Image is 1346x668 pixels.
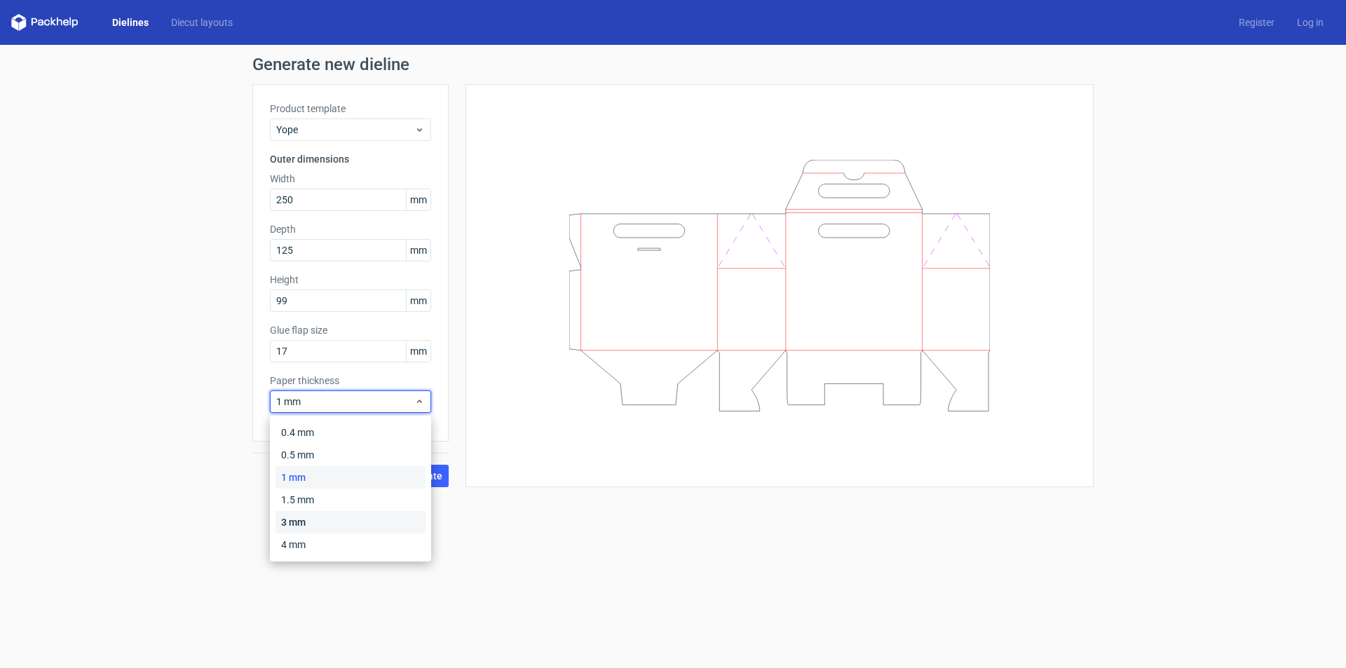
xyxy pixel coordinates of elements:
div: 4 mm [276,533,426,556]
h3: Outer dimensions [270,152,431,166]
div: 1 mm [276,466,426,489]
span: 1 mm [276,395,414,409]
a: Diecut layouts [160,15,244,29]
span: mm [406,290,430,311]
a: Register [1228,15,1286,29]
label: Glue flap size [270,323,431,337]
span: mm [406,341,430,362]
div: 1.5 mm [276,489,426,511]
h1: Generate new dieline [252,56,1094,73]
span: mm [406,240,430,261]
label: Width [270,172,431,186]
label: Height [270,273,431,287]
div: 0.4 mm [276,421,426,444]
div: 3 mm [276,511,426,533]
div: 0.5 mm [276,444,426,466]
a: Dielines [101,15,160,29]
span: mm [406,189,430,210]
label: Paper thickness [270,374,431,388]
span: Yope [276,123,414,137]
label: Depth [270,222,431,236]
label: Product template [270,102,431,116]
a: Log in [1286,15,1335,29]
